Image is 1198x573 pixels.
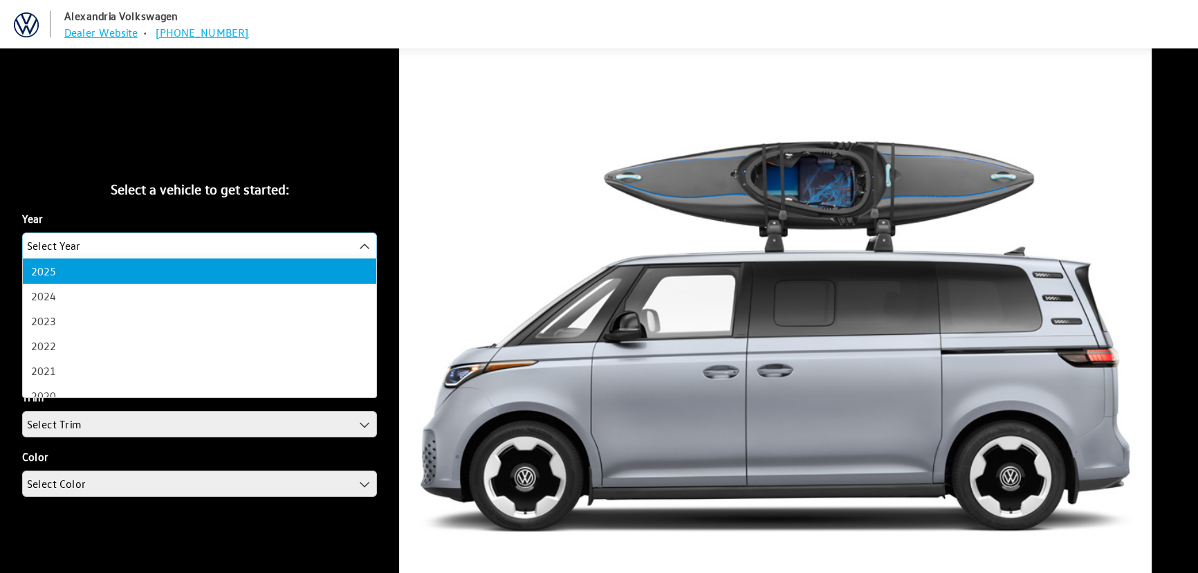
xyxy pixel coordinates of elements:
a: Alexandria Volkswagen logo [14,11,62,37]
li: 2020 [23,383,376,408]
a: Alexandria Volkswagen [64,9,178,23]
span: Select Color [22,471,377,497]
label: Color [22,448,49,465]
span: Select Trim [23,412,376,437]
span: Select Color [27,471,86,496]
label: Year [22,210,44,227]
img: Dashboard [14,12,39,37]
span: Select Color [23,471,376,496]
span: Select Trim [22,411,377,437]
label: Trim [22,389,44,406]
a: [PHONE_NUMBER] [156,26,249,39]
span: Select Trim [27,412,81,437]
li: 2025 [23,259,376,284]
span: Select Year [27,233,81,258]
li: 2024 [23,284,376,309]
li: 2022 [23,334,376,358]
li: 2021 [23,358,376,383]
li: 2023 [23,309,376,334]
a: Dealer Website [64,26,138,39]
span: • [143,26,147,39]
span: Select Year [22,233,377,259]
div: Select a vehicle to get started: [22,179,377,199]
span: Select Year [23,233,376,258]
